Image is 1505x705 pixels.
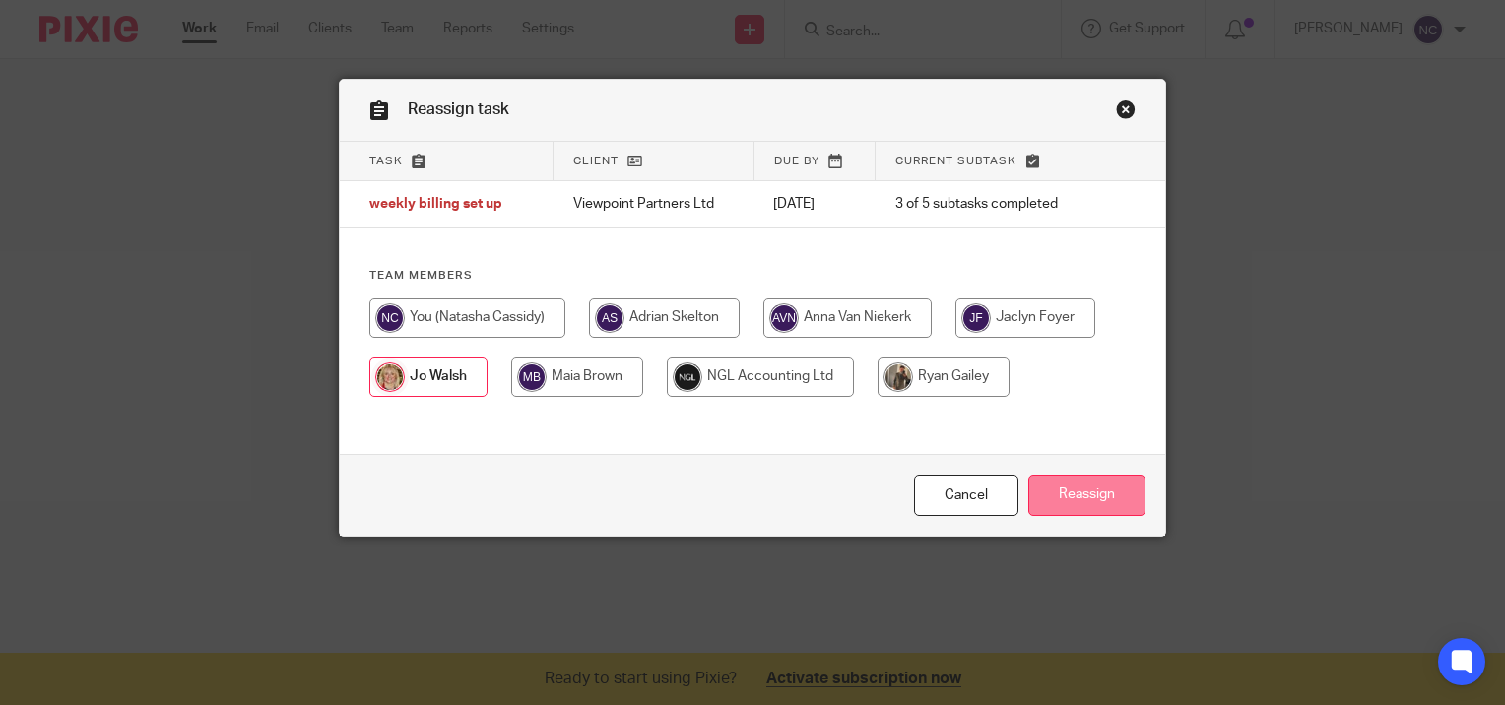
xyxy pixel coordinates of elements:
[774,156,819,166] span: Due by
[369,156,403,166] span: Task
[895,156,1016,166] span: Current subtask
[1116,99,1136,126] a: Close this dialog window
[369,198,502,212] span: weekly billing set up
[408,101,509,117] span: Reassign task
[773,194,855,214] p: [DATE]
[1028,475,1145,517] input: Reassign
[876,181,1100,228] td: 3 of 5 subtasks completed
[369,268,1136,284] h4: Team members
[914,475,1018,517] a: Close this dialog window
[573,156,619,166] span: Client
[573,194,734,214] p: Viewpoint Partners Ltd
